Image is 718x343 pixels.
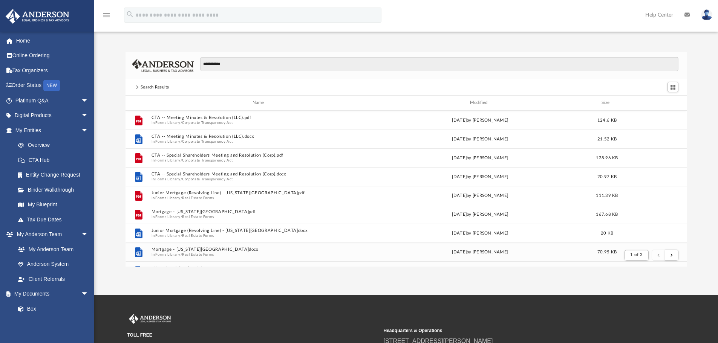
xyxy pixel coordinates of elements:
[11,242,92,257] a: My Anderson Team
[141,84,169,91] div: Search Results
[155,120,180,125] button: Forms Library
[81,227,96,242] span: arrow_drop_down
[155,158,180,163] button: Forms Library
[371,99,588,106] div: Modified
[155,195,180,200] button: Forms Library
[5,227,96,242] a: My Anderson Teamarrow_drop_down
[182,177,233,181] button: Corporate Transparency Act
[372,230,589,236] div: [DATE] by [PERSON_NAME]
[155,214,180,219] button: Forms Library
[181,214,182,219] span: /
[81,108,96,123] span: arrow_drop_down
[597,118,617,122] span: 124.6 KB
[5,287,96,302] a: My Documentsarrow_drop_down
[151,177,368,181] span: In
[155,139,180,144] button: Forms Library
[181,252,182,257] span: /
[667,82,679,92] button: Switch to Grid View
[596,212,618,216] span: 167.68 KB
[11,212,100,227] a: Tax Due Dates
[630,253,643,257] span: 1 of 2
[151,266,368,271] button: Mineral and Gas Deed.docx
[5,78,100,93] a: Order StatusNEW
[5,93,100,108] a: Platinum Q&Aarrow_drop_down
[11,301,92,316] a: Box
[701,9,712,20] img: User Pic
[151,233,368,238] span: In
[181,177,182,181] span: /
[155,252,180,257] button: Forms Library
[102,11,111,20] i: menu
[372,173,589,180] div: [DATE] by [PERSON_NAME]
[151,228,368,233] button: Junior Mortgage (Revolving Line) - [US_STATE][GEOGRAPHIC_DATA]docx
[151,209,368,214] button: Mortgage - [US_STATE][GEOGRAPHIC_DATA]pdf
[151,99,368,106] div: Name
[81,123,96,138] span: arrow_drop_down
[151,158,368,163] span: In
[182,214,214,219] button: Real Estate Forms
[182,233,214,238] button: Real Estate Forms
[11,182,100,197] a: Binder Walkthrough
[597,174,617,178] span: 20.97 KB
[81,93,96,108] span: arrow_drop_down
[11,152,100,168] a: CTA Hub
[155,177,180,181] button: Forms Library
[151,139,368,144] span: In
[372,136,589,142] div: [DATE] by [PERSON_NAME]
[102,14,111,20] a: menu
[129,99,148,106] div: id
[151,195,368,200] span: In
[597,250,617,254] span: 70.95 KB
[596,155,618,160] span: 128.96 KB
[3,9,72,24] img: Anderson Advisors Platinum Portal
[200,57,678,71] input: Search files and folders
[597,137,617,141] span: 21.52 KB
[151,120,368,125] span: In
[372,192,589,199] div: [DATE] by [PERSON_NAME]
[5,63,100,78] a: Tax Organizers
[11,138,100,153] a: Overview
[181,120,182,125] span: /
[11,316,96,331] a: Meeting Minutes
[5,48,100,63] a: Online Ordering
[11,197,96,212] a: My Blueprint
[181,158,182,163] span: /
[372,211,589,218] div: [DATE] by [PERSON_NAME]
[151,247,368,252] button: Mortgage - [US_STATE][GEOGRAPHIC_DATA]docx
[592,99,622,106] div: Size
[127,332,378,338] small: TOLL FREE
[11,257,96,272] a: Anderson System
[182,120,233,125] button: Corporate Transparency Act
[625,250,648,261] button: 1 of 2
[151,134,368,139] button: CTA -- Meeting Minutes & Resolution (LLC).docx
[127,314,173,324] img: Anderson Advisors Platinum Portal
[5,33,100,48] a: Home
[5,123,100,138] a: My Entitiesarrow_drop_down
[151,252,368,257] span: In
[151,153,368,158] button: CTA -- Special Shareholders Meeting and Resolution (Corp).pdf
[81,287,96,302] span: arrow_drop_down
[372,154,589,161] div: [DATE] by [PERSON_NAME]
[181,233,182,238] span: /
[182,252,214,257] button: Real Estate Forms
[5,108,100,123] a: Digital Productsarrow_drop_down
[625,99,678,106] div: id
[11,271,96,287] a: Client Referrals
[11,168,100,183] a: Entity Change Request
[596,193,618,197] span: 111.39 KB
[126,10,134,18] i: search
[372,117,589,123] div: [DATE] by [PERSON_NAME]
[43,80,60,91] div: NEW
[151,115,368,120] button: CTA -- Meeting Minutes & Resolution (LLC).pdf
[155,233,180,238] button: Forms Library
[372,248,589,255] div: [DATE] by [PERSON_NAME]
[126,111,687,267] div: grid
[151,191,368,195] button: Junior Mortgage (Revolving Line) - [US_STATE][GEOGRAPHIC_DATA]pdf
[182,158,233,163] button: Corporate Transparency Act
[182,139,233,144] button: Corporate Transparency Act
[182,195,214,200] button: Real Estate Forms
[151,172,368,177] button: CTA -- Special Shareholders Meeting and Resolution (Corp).docx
